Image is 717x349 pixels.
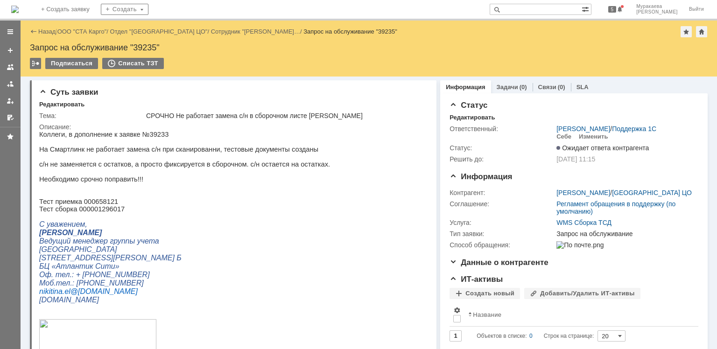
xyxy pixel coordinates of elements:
div: Работа с массовостью [30,58,41,69]
a: Отдел "[GEOGRAPHIC_DATA] ЦО" [110,28,208,35]
div: (0) [520,84,527,91]
div: Соглашение: [450,200,555,208]
div: Название [473,311,501,318]
th: Название [464,303,691,327]
span: Статус [450,101,487,110]
div: Редактировать [39,101,84,108]
div: 0 [529,330,533,342]
div: / [57,28,110,35]
div: Контрагент: [450,189,555,196]
div: / [110,28,211,35]
a: Заявки на командах [3,60,18,75]
div: Редактировать [450,114,495,121]
a: ООО "СТА Карго" [57,28,107,35]
span: Суть заявки [39,88,98,97]
span: Объектов в списке: [477,333,527,339]
div: Тип заявки: [450,230,555,237]
div: (0) [558,84,565,91]
span: 5 [608,6,617,13]
div: Решить до: [450,155,555,163]
div: Описание: [39,123,425,131]
div: Запрос на обслуживание "39235" [30,43,708,52]
a: SLA [576,84,589,91]
a: [PERSON_NAME] [556,125,610,133]
span: @[DOMAIN_NAME] [31,157,98,165]
img: logo [11,6,19,13]
span: [PERSON_NAME] [636,9,678,15]
img: По почте.png [556,241,604,249]
div: Себе [556,133,571,140]
a: [PERSON_NAME] [556,189,610,196]
a: Мои согласования [3,110,18,125]
a: Информация [446,84,485,91]
span: [DATE] 11:15 [556,155,595,163]
i: Строк на странице: [477,330,594,342]
a: [GEOGRAPHIC_DATA] ЦО [612,189,692,196]
a: Назад [38,28,56,35]
a: Связи [538,84,556,91]
a: Задачи [497,84,518,91]
a: Перейти на домашнюю страницу [11,6,19,13]
div: Запрос на обслуживание [556,230,694,237]
div: / [556,125,656,133]
div: / [556,189,692,196]
div: Статус: [450,144,555,152]
a: WMS Сборка ТСД [556,219,612,226]
a: Регламент обращения в поддержку (по умолчанию) [556,200,675,215]
div: Изменить [579,133,608,140]
span: Данные о контрагенте [450,258,548,267]
div: Сделать домашней страницей [696,26,707,37]
div: / [211,28,304,35]
span: Информация [450,172,512,181]
div: Запрос на обслуживание "39235" [303,28,397,35]
a: Поддержка 1С [612,125,656,133]
a: Создать заявку [3,43,18,58]
a: Мои заявки [3,93,18,108]
div: Ответственный: [450,125,555,133]
div: Создать [101,4,148,15]
span: ИТ-активы [450,275,503,284]
div: | [56,28,57,35]
div: СРОЧНО Не работает замена с/н в сборочном листе [PERSON_NAME] [146,112,423,119]
div: Добавить в избранное [681,26,692,37]
span: Настройки [453,307,461,314]
span: . [23,157,25,165]
a: Заявки в моей ответственности [3,77,18,91]
div: Способ обращения: [450,241,555,249]
div: Услуга: [450,219,555,226]
span: Муракаева [636,4,678,9]
a: Сотрудник "[PERSON_NAME]… [211,28,300,35]
span: Ожидает ответа контрагента [556,144,649,152]
span: Расширенный поиск [582,4,591,13]
span: el [25,157,31,165]
div: Тема: [39,112,144,119]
